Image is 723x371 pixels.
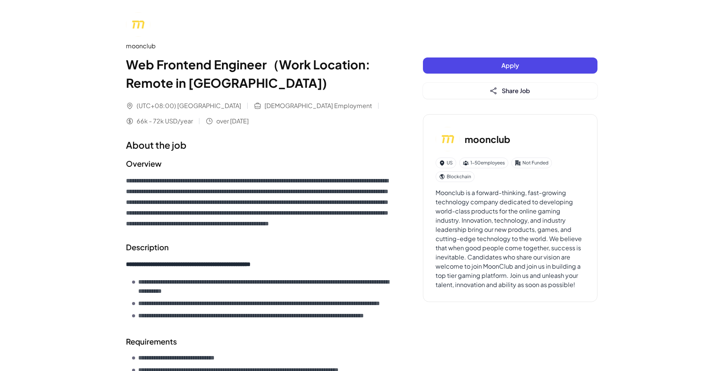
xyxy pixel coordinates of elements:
[436,171,475,182] div: Blockchain
[137,101,241,110] span: (UTC+08:00) [GEOGRAPHIC_DATA]
[126,138,392,152] h1: About the job
[126,336,392,347] h2: Requirements
[126,158,392,169] h2: Overview
[423,83,597,99] button: Share Job
[459,158,508,168] div: 1-50 employees
[436,158,456,168] div: US
[216,117,249,126] span: over [DATE]
[465,132,510,146] h3: moonclub
[126,41,392,51] div: moonclub
[264,101,372,110] span: [DEMOGRAPHIC_DATA] Employment
[126,241,392,253] h2: Description
[502,87,530,95] span: Share Job
[436,127,460,151] img: mo
[126,55,392,92] h1: Web Frontend Engineer（Work Location: Remote in [GEOGRAPHIC_DATA])
[436,188,585,289] div: Moonclub is a forward-thinking, fast-growing technology company dedicated to developing world-cla...
[423,57,597,74] button: Apply
[137,117,193,126] span: 66k - 72k USD/year
[126,12,150,37] img: mo
[501,61,519,69] span: Apply
[511,158,552,168] div: Not Funded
